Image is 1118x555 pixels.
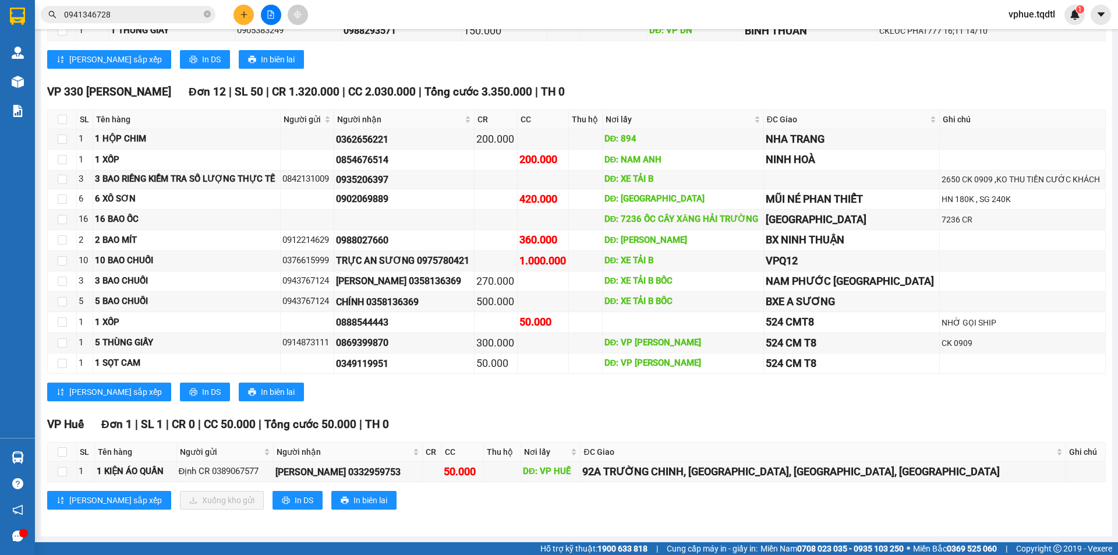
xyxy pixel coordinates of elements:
div: 0905383249 [237,24,339,38]
th: CC [442,443,483,462]
span: | [135,418,138,431]
span: | [535,85,538,98]
div: TRỰC AN SƯƠNG 0975780421 [336,253,472,268]
div: 2650 CK 0909 ,KO THU TIỀN CƯỚC KHÁCH [942,173,1103,186]
div: 5 THÙNG GIẤY [95,336,279,350]
div: 1 [79,465,93,479]
span: In DS [202,386,221,398]
div: 5 [79,295,91,309]
span: plus [240,10,248,19]
div: 3 BAO RIỀNG KIỂM TRA SỐ LƯỢNG THỰC TẾ [95,172,279,186]
div: 524 CM T8 [766,355,937,372]
div: DĐ: [PERSON_NAME] [604,234,762,248]
div: 1 [79,153,91,167]
div: DĐ: 894 [604,132,762,146]
div: 1 [79,336,91,350]
button: printerIn biên lai [239,383,304,401]
span: message [12,531,23,542]
span: printer [282,496,290,505]
li: VP VP An Sương [80,63,155,76]
th: Thu hộ [569,110,602,129]
div: 360.000 [519,232,567,248]
b: Bến xe An Sương - Quận 12 [80,77,153,100]
span: close-circle [204,9,211,20]
button: printerIn biên lai [331,491,397,510]
th: Tên hàng [95,443,176,462]
div: 300.000 [476,335,515,351]
span: Miền Nam [760,542,904,555]
div: 5 BAO CHUỐI [95,295,279,309]
span: Người gửi [284,113,322,126]
div: HN 180K , SG 240K [942,193,1103,206]
span: TH 0 [365,418,389,431]
button: printerIn DS [180,50,230,69]
div: 7236 CR [942,213,1103,226]
div: 0842131009 [282,172,332,186]
span: VP 330 [PERSON_NAME] [47,85,171,98]
div: 0943767124 [282,274,332,288]
span: printer [248,55,256,65]
span: printer [341,496,349,505]
div: NHA TRANG [766,131,937,147]
div: NINH HOÀ [766,151,937,168]
strong: 0369 525 060 [947,544,997,553]
button: plus [233,5,254,25]
th: Ghi chú [1066,443,1106,462]
span: | [1006,542,1007,555]
span: copyright [1053,545,1062,553]
span: | [656,542,658,555]
img: logo-vxr [10,8,25,25]
b: Bến xe Phía [GEOGRAPHIC_DATA] [6,77,78,112]
div: 270.000 [476,273,515,289]
div: 1 [79,316,91,330]
div: DĐ: VP [PERSON_NAME] [604,336,762,350]
div: 0362656221 [336,132,472,147]
div: Định CR 0389067577 [179,465,272,479]
span: Tổng cước 50.000 [264,418,356,431]
span: aim [293,10,302,19]
span: | [266,85,269,98]
div: DĐ: XE TẢI B [604,172,762,186]
span: printer [189,55,197,65]
div: MŨI NÉ PHAN THIẾT [766,191,937,207]
div: 1 THUNG GIAY [111,24,233,38]
span: sort-ascending [56,496,65,505]
span: notification [12,504,23,515]
div: CKLOC PHAT777 16;11 14/10 [879,24,1103,37]
div: NAM PHƯỚC [GEOGRAPHIC_DATA] [766,273,937,289]
div: 0376615999 [282,254,332,268]
span: close-circle [204,10,211,17]
div: 0888544443 [336,315,472,330]
div: NHỜ GỌI SHIP [942,316,1103,329]
div: 0988293571 [344,23,460,38]
input: Tìm tên, số ĐT hoặc mã đơn [64,8,201,21]
div: 10 BAO CHUỐI [95,254,279,268]
button: sort-ascending[PERSON_NAME] sắp xếp [47,491,171,510]
div: 0349119951 [336,356,472,371]
div: DĐ: 7236 ỐC CÂY XĂNG HẢI TRƯỜNG [604,213,762,227]
span: CR 0 [172,418,195,431]
div: 16 [79,213,91,227]
span: vphue.tqdtl [999,7,1064,22]
sup: 1 [1076,5,1084,13]
div: 6 XÔ SƠN [95,192,279,206]
div: 0869399870 [336,335,472,350]
div: 16 BAO ỐC [95,213,279,227]
div: 524 CM T8 [766,335,937,351]
button: sort-ascending[PERSON_NAME] sắp xếp [47,383,171,401]
div: 3 [79,172,91,186]
div: 3 [79,274,91,288]
span: | [166,418,169,431]
th: SL [77,110,93,129]
div: DĐ: NAM ANH [604,153,762,167]
div: 2 BAO MÍT [95,234,279,248]
button: aim [288,5,308,25]
div: 1 XỐP [95,153,279,167]
div: 0935206397 [336,172,472,187]
span: | [259,418,261,431]
span: sort-ascending [56,55,65,65]
button: file-add [261,5,281,25]
span: CR 1.320.000 [272,85,339,98]
span: SL 1 [141,418,163,431]
div: 200.000 [519,151,567,168]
